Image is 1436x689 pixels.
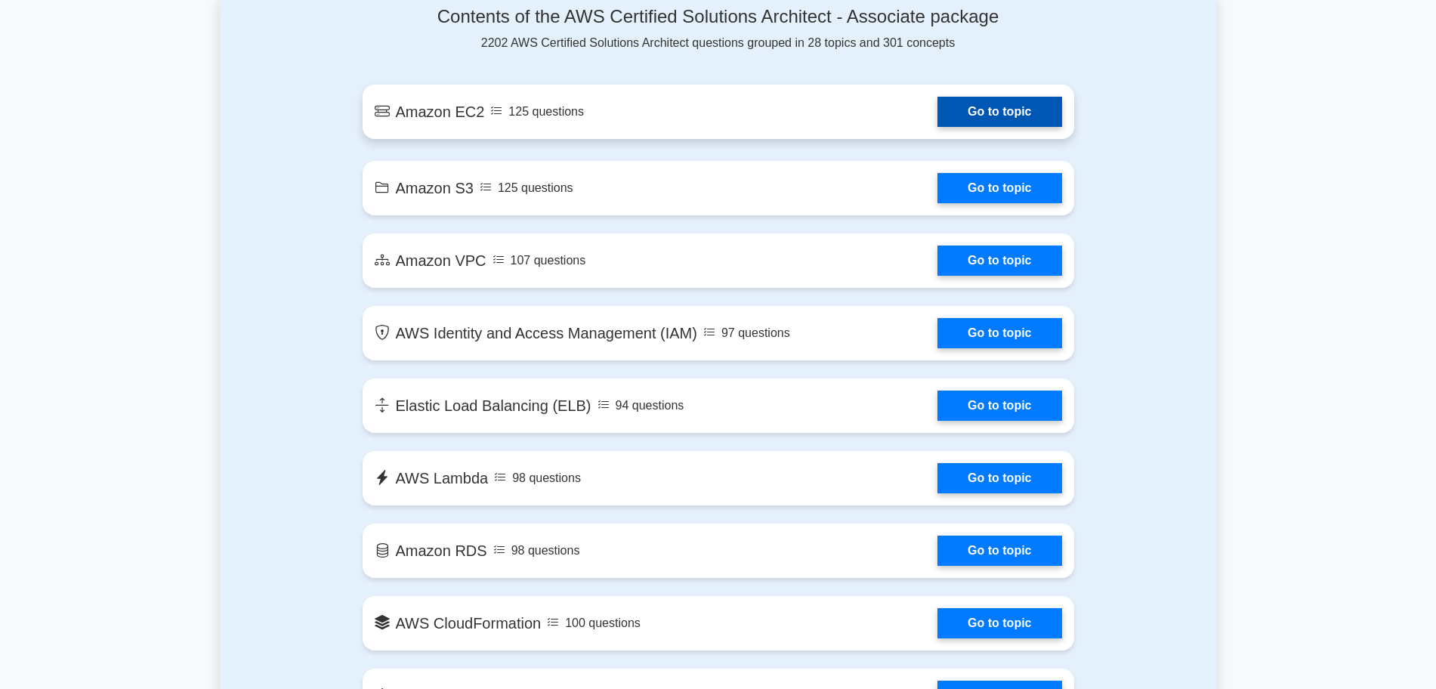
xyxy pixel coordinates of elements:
a: Go to topic [937,463,1061,493]
a: Go to topic [937,608,1061,638]
a: Go to topic [937,536,1061,566]
a: Go to topic [937,173,1061,203]
a: Go to topic [937,318,1061,348]
div: 2202 AWS Certified Solutions Architect questions grouped in 28 topics and 301 concepts [363,6,1074,52]
a: Go to topic [937,246,1061,276]
h4: Contents of the AWS Certified Solutions Architect - Associate package [363,6,1074,28]
a: Go to topic [937,391,1061,421]
a: Go to topic [937,97,1061,127]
